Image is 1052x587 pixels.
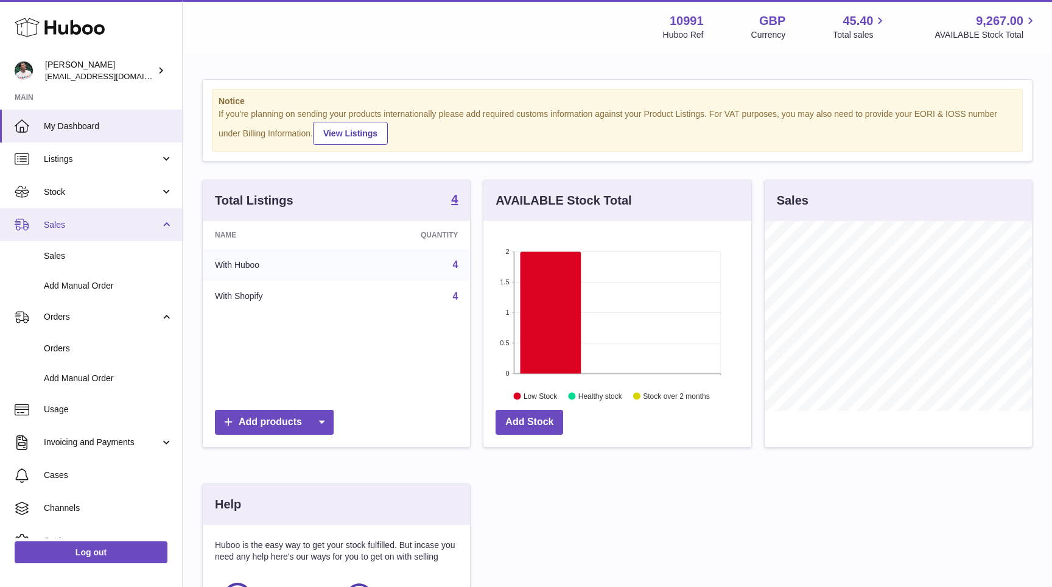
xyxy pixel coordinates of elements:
a: 4 [452,291,458,301]
img: timshieff@gmail.com [15,62,33,80]
a: 4 [451,193,458,208]
span: 9,267.00 [976,13,1023,29]
h3: Total Listings [215,192,293,209]
div: Huboo Ref [663,29,704,41]
span: My Dashboard [44,121,173,132]
text: 2 [506,248,510,255]
a: 4 [452,259,458,270]
a: 45.40 Total sales [833,13,887,41]
span: Stock [44,186,160,198]
text: 0.5 [500,339,510,346]
td: With Huboo [203,249,347,281]
a: View Listings [313,122,388,145]
span: Cases [44,469,173,481]
span: Invoicing and Payments [44,437,160,448]
span: AVAILABLE Stock Total [935,29,1037,41]
text: 1 [506,309,510,316]
text: 0 [506,370,510,377]
text: Healthy stock [578,392,623,400]
text: 1.5 [500,278,510,286]
h3: Sales [777,192,808,209]
span: Settings [44,535,173,547]
p: Huboo is the easy way to get your stock fulfilled. But incase you need any help here's our ways f... [215,540,458,563]
span: Sales [44,219,160,231]
span: Channels [44,502,173,514]
span: Add Manual Order [44,373,173,384]
text: Stock over 2 months [643,392,710,400]
span: [EMAIL_ADDRESS][DOMAIN_NAME] [45,71,179,81]
a: 9,267.00 AVAILABLE Stock Total [935,13,1037,41]
span: Add Manual Order [44,280,173,292]
div: [PERSON_NAME] [45,59,155,82]
span: Listings [44,153,160,165]
strong: Notice [219,96,1016,107]
strong: GBP [759,13,785,29]
td: With Shopify [203,281,347,312]
h3: AVAILABLE Stock Total [496,192,631,209]
a: Log out [15,541,167,563]
span: Orders [44,343,173,354]
a: Add Stock [496,410,563,435]
span: Usage [44,404,173,415]
h3: Help [215,496,241,513]
span: 45.40 [843,13,873,29]
strong: 10991 [670,13,704,29]
span: Sales [44,250,173,262]
a: Add products [215,410,334,435]
div: If you're planning on sending your products internationally please add required customs informati... [219,108,1016,145]
th: Quantity [347,221,470,249]
strong: 4 [451,193,458,205]
div: Currency [751,29,786,41]
span: Orders [44,311,160,323]
th: Name [203,221,347,249]
span: Total sales [833,29,887,41]
text: Low Stock [524,392,558,400]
